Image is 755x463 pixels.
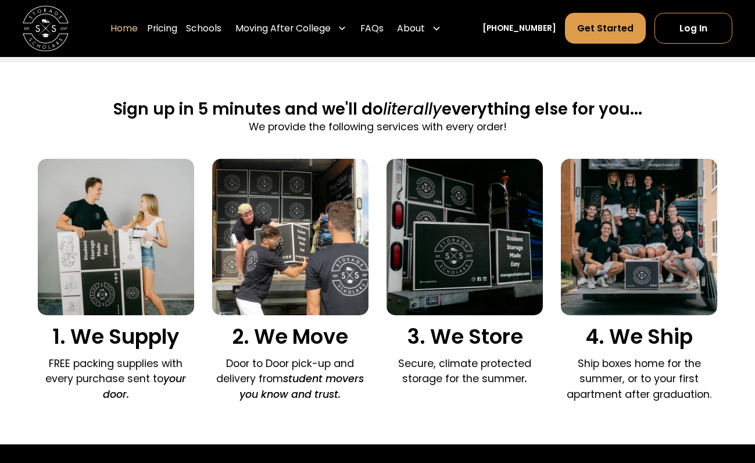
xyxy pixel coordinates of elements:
div: About [397,22,425,35]
a: [PHONE_NUMBER] [482,23,556,35]
a: Pricing [147,13,177,45]
img: Storage Scholars main logo [23,6,69,52]
a: Get Started [565,13,645,44]
a: FAQs [360,13,384,45]
span: literally [383,98,442,120]
img: We ship your belongings. [561,159,717,315]
img: Door to door pick and delivery. [212,159,368,315]
p: FREE packing supplies with every purchase sent to [38,356,194,403]
h3: 4. We Ship [561,325,717,349]
em: student movers you know and trust. [239,371,364,401]
div: Moving After College [231,13,351,45]
h3: 1. We Supply [38,325,194,349]
em: your door. [103,371,187,401]
div: About [393,13,446,45]
img: We store your boxes. [387,159,543,315]
a: Schools [186,13,221,45]
h3: 3. We Store [387,325,543,349]
p: Ship boxes home for the summer, or to your first apartment after graduation. [561,356,717,403]
h2: Sign up in 5 minutes and we'll do everything else for you... [113,99,642,120]
p: We provide the following services with every order! [113,119,642,135]
p: Door to Door pick-up and delivery from [212,356,368,403]
div: Moving After College [235,22,331,35]
a: Log In [654,13,732,44]
em: . [525,371,527,386]
img: We supply packing materials. [38,159,194,315]
p: Secure, climate protected storage for the summer [387,356,543,387]
a: home [23,6,69,52]
a: Home [110,13,138,45]
h3: 2. We Move [212,325,368,349]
